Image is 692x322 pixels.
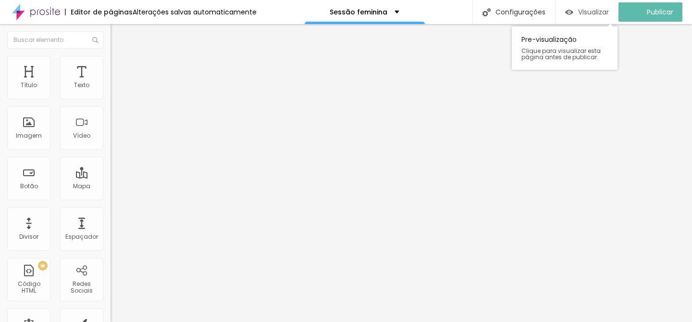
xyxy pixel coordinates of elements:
div: Editor de páginas [65,9,133,15]
span: Visualizar [578,8,609,16]
div: Vídeo [73,132,90,139]
span: Clique para visualizar esta página antes de publicar. [521,48,608,60]
div: Pre-visualização [512,26,618,70]
div: Redes Sociais [62,281,100,295]
div: Alterações salvas automaticamente [133,9,257,15]
div: Código HTML [10,281,48,295]
iframe: Editor [111,24,692,322]
span: Publicar [647,8,673,16]
input: Buscar elemento [7,31,103,49]
img: view-1.svg [565,8,573,16]
button: Visualizar [556,2,618,22]
img: Icone [92,37,98,43]
div: Espaçador [65,233,98,240]
button: Publicar [618,2,682,22]
div: Título [21,82,37,89]
div: Divisor [19,233,38,240]
div: Imagem [16,132,42,139]
img: Icone [482,8,491,16]
div: Mapa [73,183,90,190]
div: Texto [74,82,89,89]
p: Sessão feminina [330,9,387,15]
div: Botão [20,183,38,190]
